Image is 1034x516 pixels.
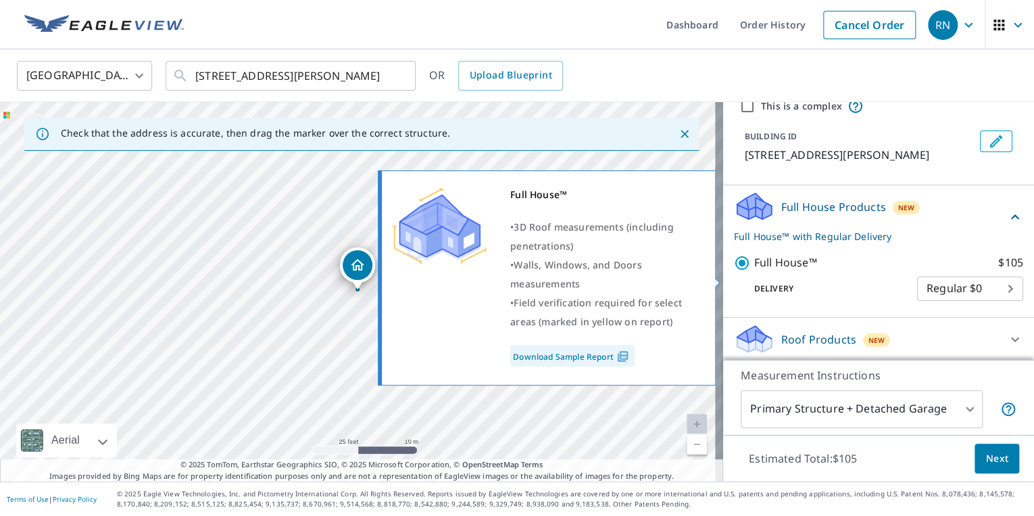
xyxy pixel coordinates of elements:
a: Privacy Policy [53,494,97,504]
div: Regular $0 [917,270,1023,308]
img: Premium [392,185,487,266]
p: [STREET_ADDRESS][PERSON_NAME] [745,147,975,163]
p: © 2025 Eagle View Technologies, Inc. and Pictometry International Corp. All Rights Reserved. Repo... [117,489,1027,509]
p: $105 [998,254,1023,271]
span: Field verification required for select areas (marked in yellow on report) [510,296,682,328]
div: [GEOGRAPHIC_DATA] [17,57,152,95]
p: Full House™ with Regular Delivery [734,229,1007,243]
div: • [510,256,698,294]
div: Roof ProductsNew [734,323,1023,356]
img: Pdf Icon [614,350,632,362]
p: Roof Products [781,331,856,348]
div: OR [429,61,563,91]
p: Measurement Instructions [741,367,1016,383]
span: Upload Blueprint [469,67,551,84]
div: RN [928,10,958,40]
span: © 2025 TomTom, Earthstar Geographics SIO, © 2025 Microsoft Corporation, © [180,459,543,471]
p: Check that the address is accurate, then drag the marker over the correct structure. [61,127,450,139]
button: Edit building 1 [980,131,1012,152]
div: Dropped pin, building 1, Residential property, 9303 Castle Knoll Blvd Indianapolis, IN 46250 [340,248,375,289]
a: Current Level 20, Zoom In Disabled [687,414,707,434]
p: | [7,495,97,503]
div: Primary Structure + Detached Garage [741,390,983,428]
p: Estimated Total: $105 [738,444,868,473]
a: Cancel Order [823,11,916,39]
span: Your report will include the primary structure and a detached garage if one exists. [1000,401,1016,417]
a: Terms [521,459,543,469]
span: Next [985,450,1008,467]
div: Full House™ [510,185,698,204]
p: BUILDING ID [745,131,797,142]
a: Terms of Use [7,494,49,504]
div: • [510,218,698,256]
div: Full House ProductsNewFull House™ with Regular Delivery [734,191,1023,243]
p: Delivery [734,283,917,295]
p: Full House Products [781,199,886,215]
label: This is a complex [761,99,842,113]
div: • [510,294,698,331]
p: Full House™ [754,254,817,271]
span: Walls, Windows, and Doors measurements [510,258,641,290]
a: OpenStreetMap [462,459,518,469]
a: Current Level 20, Zoom Out [687,434,707,454]
span: New [868,335,885,346]
a: Upload Blueprint [458,61,562,91]
span: New [898,202,915,213]
img: EV Logo [24,15,184,35]
span: 3D Roof measurements (including penetrations) [510,220,673,252]
input: Search by address or latitude-longitude [195,57,388,95]
div: Aerial [47,423,84,457]
button: Next [975,444,1019,474]
a: Download Sample Report [510,345,635,367]
button: Close [676,125,693,143]
div: Aerial [16,423,117,457]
